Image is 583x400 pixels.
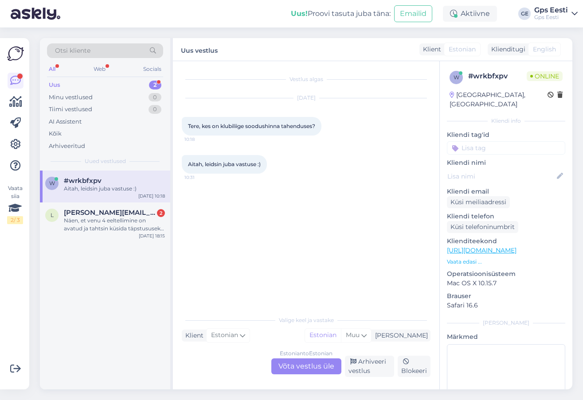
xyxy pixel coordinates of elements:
div: Küsi meiliaadressi [447,196,510,208]
span: w [454,74,459,81]
div: Arhiveeri vestlus [345,356,395,377]
img: Askly Logo [7,45,24,62]
div: Valige keel ja vastake [182,316,430,324]
div: 0 [149,105,161,114]
input: Lisa tag [447,141,565,155]
div: 2 [149,81,161,89]
div: Arhiveeritud [49,142,85,151]
p: Operatsioonisüsteem [447,269,565,279]
p: Kliendi nimi [447,158,565,167]
span: Tere, kes on klubiliige soodushinna tahenduses? [188,123,315,129]
div: Blokeeri [398,356,430,377]
div: [DATE] 18:15 [139,233,165,239]
p: Märkmed [447,332,565,342]
p: Klienditeekond [447,237,565,246]
span: Uued vestlused [85,157,126,165]
div: [PERSON_NAME] [447,319,565,327]
div: Gps Eesti [534,7,568,14]
div: Vaata siia [7,184,23,224]
button: Emailid [394,5,432,22]
div: 0 [149,93,161,102]
div: Klient [419,45,441,54]
div: GE [518,8,531,20]
div: Web [92,63,107,75]
span: Muu [346,331,360,339]
div: Socials [141,63,163,75]
div: Aitah, leidsin juba vastuse :) [64,185,165,193]
div: [GEOGRAPHIC_DATA], [GEOGRAPHIC_DATA] [450,90,548,109]
div: All [47,63,57,75]
span: Aitah, leidsin juba vastuse :) [188,161,261,167]
div: Gps Eesti [534,14,568,21]
div: Klient [182,331,203,340]
span: leenu.reinsalu@gmail.com [64,209,156,217]
div: Estonian to Estonian [280,350,333,357]
p: Kliendi telefon [447,212,565,221]
label: Uus vestlus [181,43,218,55]
div: AI Assistent [49,117,82,126]
div: Klienditugi [488,45,525,54]
div: [DATE] [182,94,430,102]
div: 2 [157,209,165,217]
span: 10:18 [184,136,218,143]
p: Brauser [447,291,565,301]
div: Näen, et venu 4 eeltellimine on avatud ja tahtsin küsida täpstususeks, et 41mm mudelil on kahte v... [64,217,165,233]
span: w [49,180,55,186]
div: Võta vestlus üle [271,358,341,374]
span: Otsi kliente [55,46,90,55]
div: Uus [49,81,60,89]
div: 2 / 3 [7,216,23,224]
div: Tiimi vestlused [49,105,92,114]
div: Küsi telefoninumbrit [447,221,518,233]
div: # wrkbfxpv [468,71,527,82]
span: 10:31 [184,174,218,181]
span: Estonian [211,330,238,340]
p: Kliendi email [447,187,565,196]
span: Online [527,71,563,81]
div: Kõik [49,129,62,138]
div: [PERSON_NAME] [372,331,428,340]
p: Kliendi tag'id [447,130,565,140]
b: Uus! [291,9,308,18]
span: Estonian [449,45,476,54]
div: Proovi tasuta juba täna: [291,8,391,19]
a: [URL][DOMAIN_NAME] [447,246,516,254]
input: Lisa nimi [447,171,555,181]
a: Gps EestiGps Eesti [534,7,578,21]
div: Kliendi info [447,117,565,125]
span: #wrkbfxpv [64,177,102,185]
div: Minu vestlused [49,93,93,102]
span: l [51,212,54,218]
p: Vaata edasi ... [447,258,565,266]
div: Aktiivne [443,6,497,22]
p: Mac OS X 10.15.7 [447,279,565,288]
div: [DATE] 10:18 [138,193,165,199]
div: Vestlus algas [182,75,430,83]
span: English [533,45,556,54]
p: Safari 16.6 [447,301,565,310]
div: Estonian [305,329,341,342]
